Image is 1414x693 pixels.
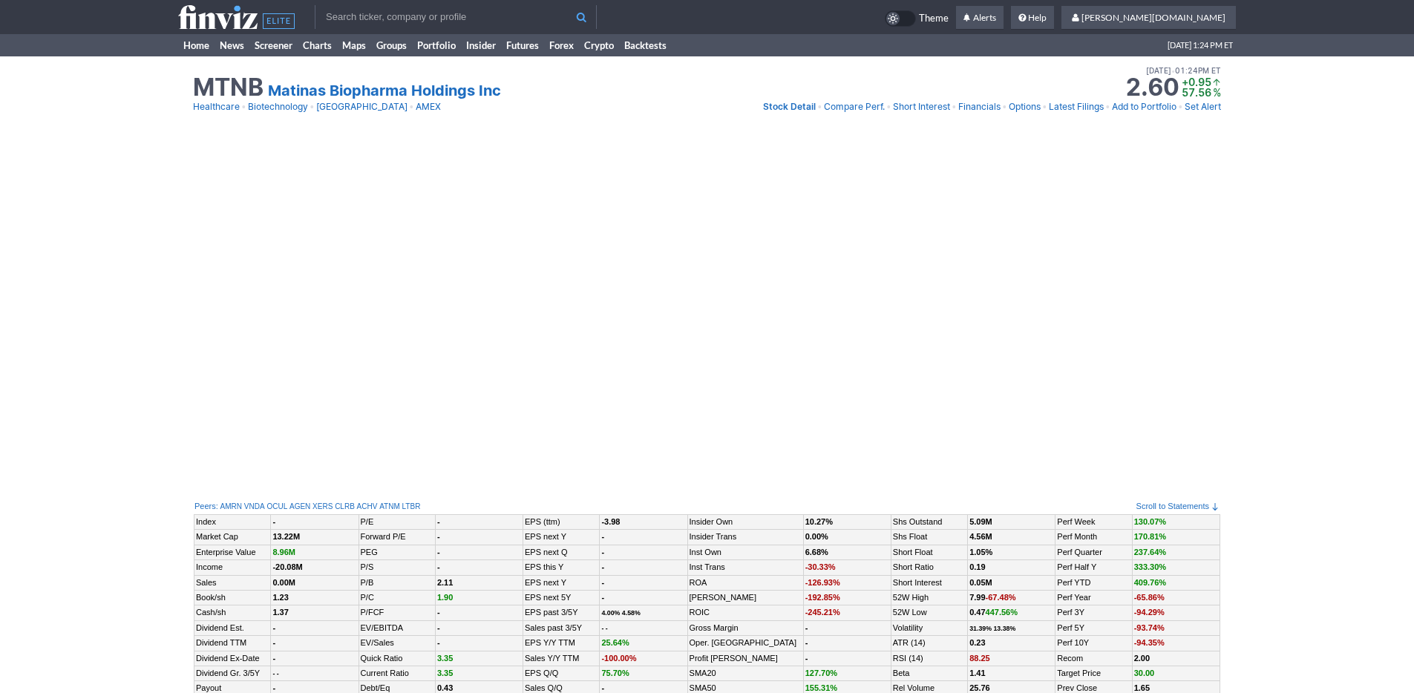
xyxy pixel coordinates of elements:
[437,608,440,617] b: -
[1061,6,1236,30] a: [PERSON_NAME][DOMAIN_NAME]
[969,608,1018,617] b: 0.47
[335,502,355,512] a: CLRB
[272,532,300,541] b: 13.22M
[220,502,242,512] a: AMRN
[805,562,836,571] span: -30.33%
[523,545,600,559] td: EPS next Q
[969,593,1015,602] b: 7.99
[601,578,604,587] b: -
[359,666,435,680] td: Current Ratio
[969,562,985,571] a: 0.19
[601,593,604,602] b: -
[1055,545,1132,559] td: Perf Quarter
[969,532,992,541] b: 4.56M
[523,636,600,651] td: EPS Y/Y TTM
[272,683,275,692] b: -
[359,651,435,666] td: Quick Ratio
[601,654,636,663] span: -100.00%
[194,545,271,559] td: Enterprise Value
[1211,88,1221,98] td: %
[805,548,828,556] b: 6.68%
[1134,608,1165,617] span: -94.29%
[523,651,600,666] td: Sales Y/Y TTM
[805,683,837,692] span: 155.31%
[805,532,828,541] b: 0.00%
[1146,64,1221,77] span: [DATE] 01:24PM ET
[272,593,288,602] b: 1.23
[379,502,400,512] a: ATNM
[601,517,620,526] b: -3.98
[969,683,990,692] b: 25.76
[244,502,265,512] a: VNDA
[1055,515,1132,530] td: Perf Week
[1178,99,1183,114] span: •
[687,515,803,530] td: Insider Own
[969,578,992,587] a: 0.05M
[969,517,992,526] b: 5.09M
[194,530,271,545] td: Market Cap
[763,101,816,112] span: Stock Detail
[1055,575,1132,590] td: Perf YTD
[885,10,949,27] a: Theme
[1049,99,1104,114] a: Latest Filings
[437,562,440,571] b: -
[886,99,891,114] span: •
[1055,530,1132,545] td: Perf Month
[1055,560,1132,575] td: Perf Half Y
[1134,669,1155,677] a: 30.00
[412,34,461,56] a: Portfolio
[1134,654,1150,663] a: 2.00
[817,99,822,114] span: •
[523,575,600,590] td: EPS next Y
[1134,593,1165,602] span: -65.86%
[194,620,271,635] td: Dividend Est.
[601,683,604,692] b: -
[969,669,985,677] b: 1.41
[891,605,967,620] td: 52W Low
[601,609,640,617] small: 4.00% 4.58%
[359,605,435,620] td: P/FCF
[687,605,803,620] td: ROIC
[268,80,501,101] a: Matinas Biopharma Holdings Inc
[298,34,337,56] a: Charts
[359,560,435,575] td: P/S
[501,34,544,56] a: Futures
[687,530,803,545] td: Insider Trans
[215,34,249,56] a: News
[437,578,453,587] b: 2.11
[437,593,453,602] span: 1.90
[893,562,934,571] a: Short Ratio
[919,10,949,27] span: Theme
[1185,99,1221,114] a: Set Alert
[409,99,414,114] span: •
[1049,101,1104,112] span: Latest Filings
[601,669,629,677] span: 75.70%
[194,502,216,510] a: Peers
[1081,12,1225,23] span: [PERSON_NAME][DOMAIN_NAME]
[969,625,1015,632] small: 31.39% 13.38%
[969,654,990,663] span: 88.25
[1112,99,1176,114] a: Add to Portfolio
[969,548,992,556] b: 1.05%
[272,578,295,587] b: 0.00M
[805,593,840,602] span: -192.85%
[619,34,672,56] a: Backtests
[891,530,967,545] td: Shs Float
[194,605,271,620] td: Cash/sh
[1105,99,1110,114] span: •
[194,515,271,530] td: Index
[891,636,967,651] td: ATR (14)
[1134,683,1150,692] b: 1.65
[194,501,420,513] div: :
[312,502,333,512] a: XERS
[1125,76,1179,99] strong: 2.60
[824,99,885,114] a: Compare Perf.
[601,562,604,571] b: -
[523,620,600,635] td: Sales past 3/5Y
[357,502,378,512] a: ACHV
[1134,578,1166,587] span: 409.76%
[805,623,808,632] b: -
[1002,99,1007,114] span: •
[437,517,440,526] b: -
[359,636,435,651] td: EV/Sales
